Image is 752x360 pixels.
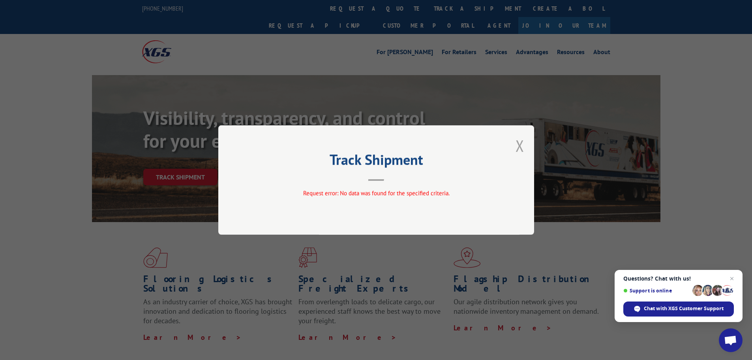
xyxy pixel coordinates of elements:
span: Close chat [727,274,737,283]
div: Chat with XGS Customer Support [623,302,734,317]
div: Open chat [719,328,743,352]
span: Questions? Chat with us! [623,275,734,282]
span: Support is online [623,288,690,294]
button: Close modal [516,135,524,156]
h2: Track Shipment [258,154,495,169]
span: Request error: No data was found for the specified criteria. [303,189,449,197]
span: Chat with XGS Customer Support [644,305,724,312]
